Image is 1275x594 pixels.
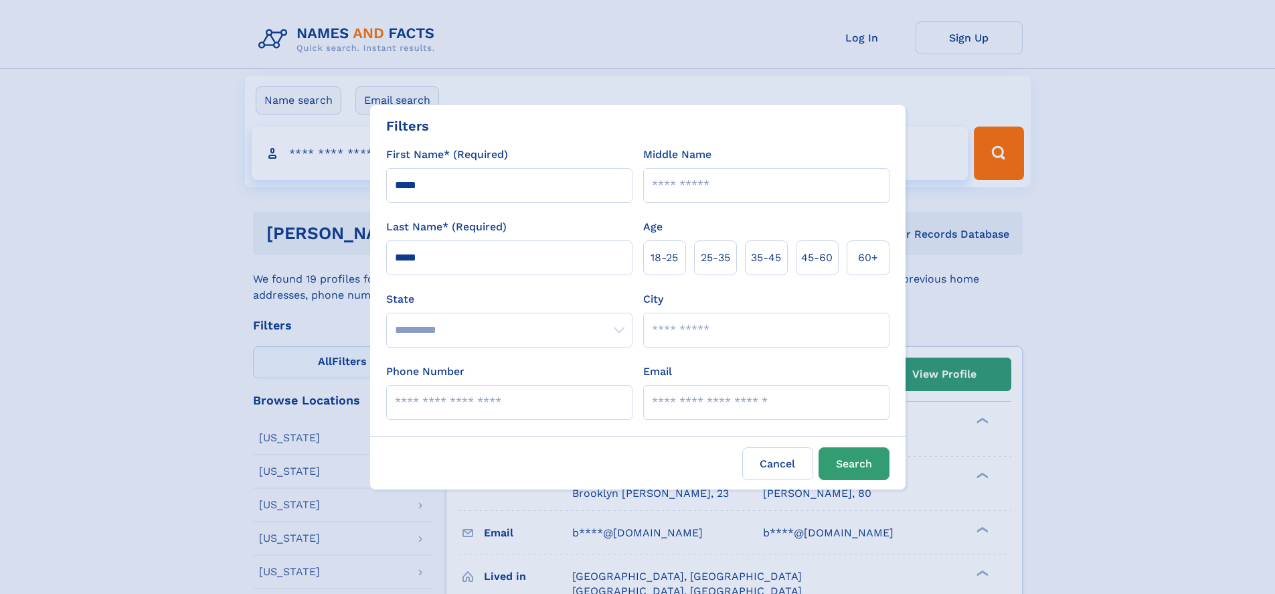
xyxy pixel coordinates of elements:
[858,250,878,266] span: 60+
[651,250,678,266] span: 18‑25
[643,219,663,235] label: Age
[819,447,889,480] button: Search
[386,364,464,380] label: Phone Number
[386,116,429,136] div: Filters
[742,447,813,480] label: Cancel
[751,250,781,266] span: 35‑45
[386,147,508,163] label: First Name* (Required)
[701,250,730,266] span: 25‑35
[643,147,711,163] label: Middle Name
[643,291,663,307] label: City
[643,364,672,380] label: Email
[801,250,833,266] span: 45‑60
[386,291,632,307] label: State
[386,219,507,235] label: Last Name* (Required)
